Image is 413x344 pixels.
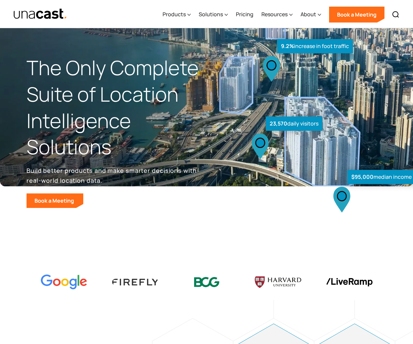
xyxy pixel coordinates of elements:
[27,166,199,185] p: Build better products and make smarter decisions with real-world location data.
[255,274,301,290] img: Harvard U logo
[281,42,294,50] strong: 9.2%
[277,39,353,53] div: increase in foot traffic
[163,1,191,28] div: Products
[261,1,293,28] div: Resources
[326,278,373,286] img: liveramp logo
[301,1,321,28] div: About
[199,10,223,18] div: Solutions
[27,193,83,208] a: Book a Meeting
[183,273,230,292] img: BCG logo
[236,1,253,28] a: Pricing
[351,173,374,180] strong: $95,000
[13,8,67,20] img: Unacast text logo
[27,55,207,160] h1: The Only Complete Suite of Location Intelligence Solutions
[199,1,228,28] div: Solutions
[163,10,186,18] div: Products
[392,11,400,19] img: Search icon
[266,117,322,131] div: daily visitors
[112,279,159,285] img: Firefly Advertising logo
[270,120,287,127] strong: 23,570
[13,8,67,20] a: home
[329,7,384,23] a: Book a Meeting
[41,274,87,290] img: Google logo Color
[261,10,288,18] div: Resources
[301,10,316,18] div: About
